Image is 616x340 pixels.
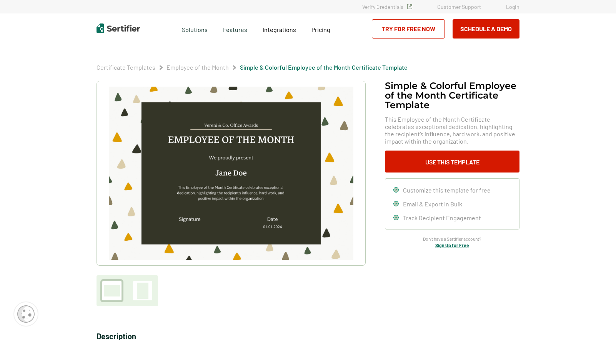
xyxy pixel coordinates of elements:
[240,64,408,71] a: Simple & Colorful Employee of the Month Certificate Template
[437,3,481,10] a: Customer Support
[453,19,519,39] button: Schedule a Demo
[166,64,229,71] a: Employee of the Month
[263,26,296,33] span: Integrations
[403,186,491,194] span: Customize this template for free
[182,24,208,33] span: Solutions
[423,235,481,243] span: Don’t have a Sertifier account?
[109,87,353,260] img: Simple & Colorful Employee of the Month Certificate Template
[362,3,412,10] a: Verify Credentials
[578,303,616,340] iframe: Chat Widget
[506,3,519,10] a: Login
[17,305,35,323] img: Cookie Popup Icon
[311,26,330,33] span: Pricing
[223,24,247,33] span: Features
[97,64,408,71] div: Breadcrumb
[385,151,519,173] button: Use This Template
[403,214,481,221] span: Track Recipient Engagement
[372,19,445,39] a: Try for Free Now
[97,64,155,71] a: Certificate Templates
[385,81,519,110] h1: Simple & Colorful Employee of the Month Certificate Template
[97,23,140,33] img: Sertifier | Digital Credentialing Platform
[403,200,462,208] span: Email & Export in Bulk
[385,116,519,145] span: This Employee of the Month Certificate celebrates exceptional dedication, highlighting the recipi...
[263,24,296,33] a: Integrations
[407,4,412,9] img: Verified
[311,24,330,33] a: Pricing
[435,243,469,248] a: Sign Up for Free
